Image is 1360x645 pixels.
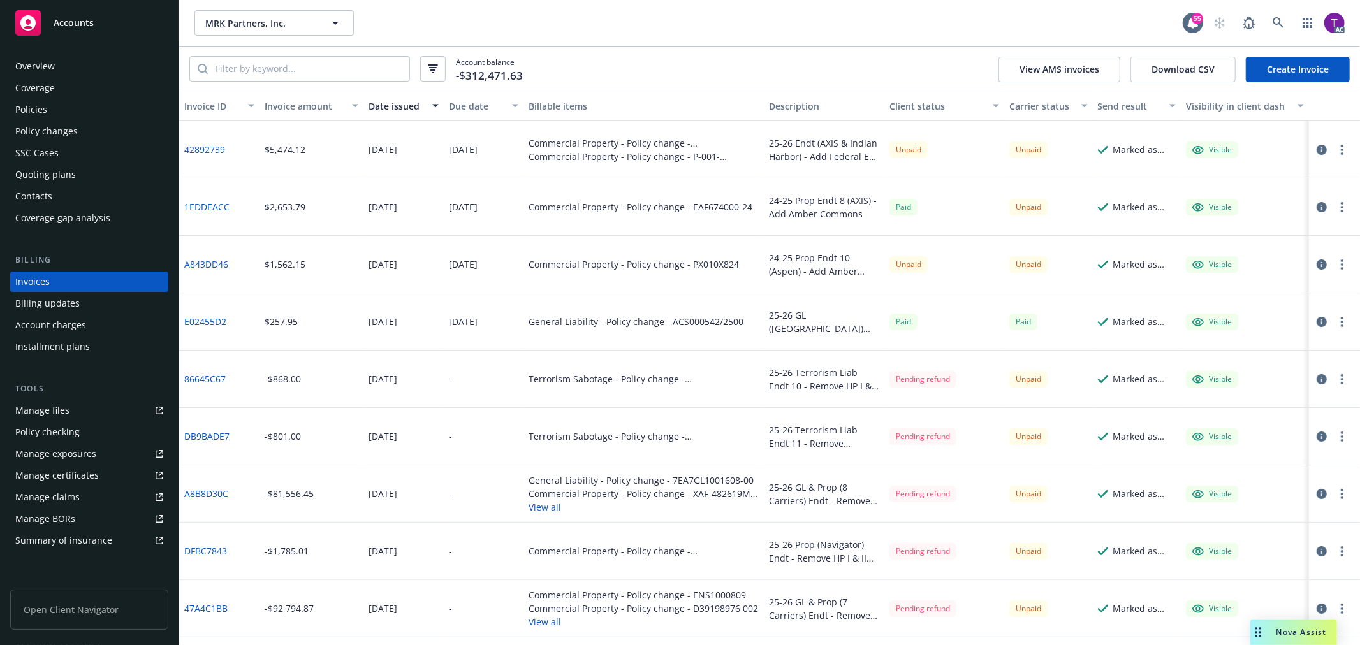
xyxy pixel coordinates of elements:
div: Marked as sent [1113,430,1176,443]
div: 25-26 Terrorism Liab Endt 11 - Remove Orchard Eff [DATE] [769,423,879,450]
button: MRK Partners, Inc. [194,10,354,36]
div: $1,562.15 [265,257,305,271]
a: Start snowing [1207,10,1232,36]
div: Unpaid [1009,428,1048,444]
div: [DATE] [449,257,478,271]
div: $5,474.12 [265,143,305,156]
div: -$801.00 [265,430,301,443]
div: 24-25 Prop Endt 8 (AXIS) - Add Amber Commons [769,194,879,221]
div: -$1,785.01 [265,544,309,558]
div: -$92,794.87 [265,602,314,615]
div: Description [769,99,879,113]
div: Summary of insurance [15,530,112,551]
button: Client status [884,91,1005,121]
a: 42892739 [184,143,225,156]
div: Unpaid [1009,486,1048,502]
div: Visible [1192,546,1232,557]
div: Billing updates [15,293,80,314]
div: Contacts [15,186,52,207]
a: Search [1266,10,1291,36]
img: photo [1324,13,1345,33]
div: [DATE] [369,315,397,328]
div: Pending refund [889,371,956,387]
a: Manage files [10,400,168,421]
a: A843DD46 [184,257,228,271]
a: Account charges [10,315,168,335]
div: [DATE] [449,200,478,214]
div: Commercial Property - Policy change - GA25HABZ0GSB6IC [529,544,759,558]
div: Visible [1192,603,1232,614]
span: -$312,471.63 [456,68,523,84]
button: Visibility in client dash [1181,91,1309,121]
div: Terrorism Sabotage - Policy change - US00129722SP25A [529,430,759,443]
button: View all [529,500,759,514]
div: $257.95 [265,315,298,328]
a: Quoting plans [10,164,168,185]
div: Invoices [15,272,50,292]
div: Visible [1192,144,1232,156]
div: [DATE] [449,143,478,156]
div: Visible [1192,488,1232,500]
span: MRK Partners, Inc. [205,17,316,30]
div: Installment plans [15,337,90,357]
div: Coverage [15,78,55,98]
a: Policy changes [10,121,168,141]
div: Pending refund [889,486,956,502]
a: Contacts [10,186,168,207]
div: Commercial Property - Policy change - P-001-003597240-01 [529,150,759,163]
button: View all [529,615,758,628]
div: [DATE] [369,257,397,271]
div: Policy changes [15,121,78,141]
button: Invoice ID [179,91,260,121]
span: Account balance [456,57,523,80]
a: Overview [10,56,168,76]
div: $2,653.79 [265,200,305,214]
div: Marked as sent [1113,315,1176,328]
div: General Liability - Policy change - ACS000542/2500 [529,315,743,328]
button: Download CSV [1130,57,1236,82]
div: Commercial Property - Policy change - XAF-482619M-00 [529,487,759,500]
div: Invoice ID [184,99,240,113]
div: [DATE] [369,143,397,156]
div: Unpaid [1009,256,1048,272]
a: E02455D2 [184,315,226,328]
div: -$81,556.45 [265,487,314,500]
a: Installment plans [10,337,168,357]
div: Unpaid [889,141,928,157]
div: 25-26 GL ([GEOGRAPHIC_DATA]) Endt 1 - Add 300 [PERSON_NAME] [769,308,879,335]
div: Overview [15,56,55,76]
div: Commercial Property - Policy change - ENS1000809 [529,588,758,602]
div: Marked as sent [1113,200,1176,214]
div: Drag to move [1250,620,1266,645]
button: Due date [444,91,524,121]
div: Marked as sent [1113,143,1176,156]
a: 47A4C1BB [184,602,228,615]
div: Unpaid [1009,600,1048,616]
a: Manage BORs [10,509,168,529]
a: Accounts [10,5,168,41]
div: Policies [15,99,47,120]
svg: Search [198,64,208,74]
div: Account charges [15,315,86,335]
div: [DATE] [369,430,397,443]
div: Tools [10,382,168,395]
div: Paid [1009,314,1037,330]
span: Paid [889,314,918,330]
div: Commercial Property - Policy change - PX010X824 [529,257,739,271]
div: Invoice amount [265,99,344,113]
div: Commercial Property - Policy change - US00153951PR25A [529,136,759,150]
span: Accounts [54,18,94,28]
input: Filter by keyword... [208,57,409,81]
button: Nova Assist [1250,620,1337,645]
div: Paid [889,199,918,215]
div: Manage files [15,400,69,421]
div: 55 [1192,13,1203,24]
a: Manage certificates [10,465,168,486]
a: Policies [10,99,168,120]
a: A8B8D30C [184,487,228,500]
a: Summary of insurance [10,530,168,551]
a: Invoices [10,272,168,292]
div: [DATE] [369,602,397,615]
